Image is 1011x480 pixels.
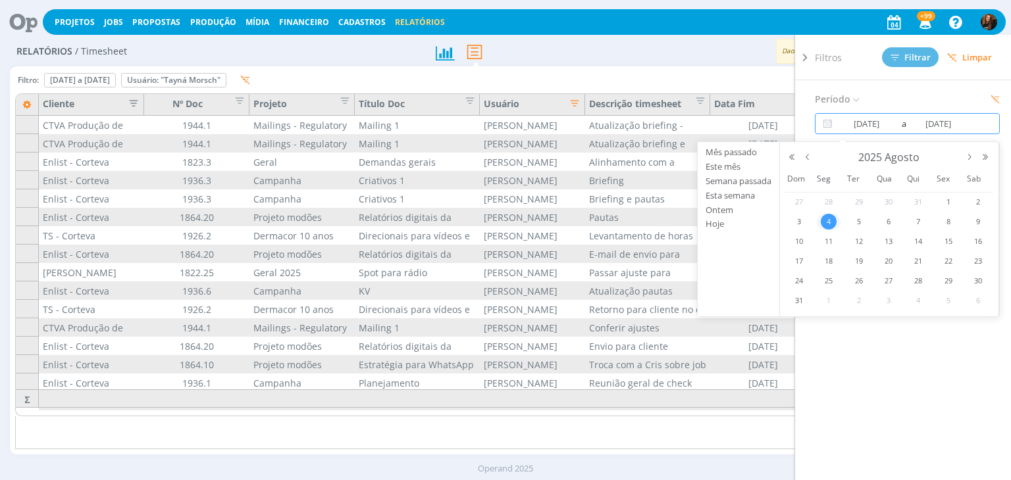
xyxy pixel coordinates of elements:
span: 17 [791,253,807,269]
button: [DATE] a [DATE] [44,73,116,87]
div: Mailings - Regulatory and Stewardship Corteva [249,318,355,337]
div: [PERSON_NAME] [480,245,585,263]
span: 16 [970,233,986,249]
div: 2025 Agosto [817,147,960,167]
button: Semana passada [698,175,779,189]
div: Projeto modões [249,337,355,355]
span: 27 [791,194,807,210]
div: [PERSON_NAME] [480,171,585,189]
div: [PERSON_NAME] [480,208,585,226]
button: Editar filtro para Coluna Descrição timesheet [687,97,706,109]
button: Editar filtro para Coluna Projeto [332,97,350,109]
div: Pautas [585,208,710,226]
div: Cliente [43,97,140,114]
div: Campanha problemáticas [249,189,355,208]
span: Filtro: [18,74,39,86]
button: Este mês [698,160,779,175]
div: Descrição timesheet [585,94,710,116]
div: [PERSON_NAME] [480,410,585,429]
div: Demandas gerais atendimento [355,153,480,171]
span: 4 [821,214,837,229]
div: Relatórios digitais da campanha [355,208,480,226]
div: TS - Corteva [39,226,144,245]
th: Dom [784,166,814,193]
span: 6 [881,214,896,229]
div: Mailing 1 [355,134,480,153]
div: [PERSON_NAME] [480,134,585,153]
span: 9 [970,214,986,229]
div: 1864.20 [144,337,249,355]
div: Campanha problemáticas [249,373,355,392]
th: Sab [964,166,993,193]
button: Projetos [51,17,99,28]
span: 30 [970,273,986,289]
span: 20 [881,253,896,269]
span: a [898,116,907,132]
div: Enlist - Corteva [39,245,144,263]
div: CTVA Produção de Cultivos [39,134,144,153]
div: [DATE] [710,116,816,134]
img: T [981,14,997,30]
div: Conferir ajustes [585,318,710,337]
div: 1944.1 [144,116,249,134]
div: [PERSON_NAME] [39,263,144,281]
input: Data inicial [835,116,898,132]
div: [PERSON_NAME] [480,281,585,300]
div: 1864.20 [144,208,249,226]
span: 31 [791,293,807,308]
div: 1944.1 [144,318,249,337]
div: Título Doc [355,94,480,116]
div: Planejamento [355,373,480,392]
div: Dermacor 10 anos [249,226,355,245]
div: [PERSON_NAME] [480,318,585,337]
span: 14 [910,233,926,249]
span: 3 [881,293,896,308]
div: Dermacor 10 anos [249,300,355,318]
a: Projetos [55,16,95,28]
div: KV [355,281,480,300]
a: Produção [190,16,236,28]
div: [PERSON_NAME] [480,373,585,392]
div: Envio para cliente [585,337,710,355]
th: Ter [844,166,873,193]
span: Período [815,91,862,108]
div: Enlist - Corteva [39,281,144,300]
span: 21 [910,253,926,269]
div: Mailing 1 [355,318,480,337]
span: 30 [881,194,896,210]
th: Qui [904,166,933,193]
div: 1864.10 [144,355,249,373]
span: 25 [821,273,837,289]
div: Atualização briefing e pautas [585,134,710,153]
div: 1944.1 [144,134,249,153]
div: [PERSON_NAME] [480,263,585,281]
div: 1936.3 [144,171,249,189]
div: 1936.6 [144,281,249,300]
button: Financeiro [275,17,333,28]
button: Jobs [100,17,127,28]
span: 28 [821,194,837,210]
span: 1 [941,194,956,210]
div: CTVA Produção de Cultivos [39,410,144,429]
div: [DATE] [710,410,816,429]
span: 5 [851,214,867,229]
div: [PERSON_NAME] [480,300,585,318]
a: Financeiro [279,16,329,28]
div: [PERSON_NAME] [480,355,585,373]
button: T [980,11,998,34]
div: Projeto modões [249,208,355,226]
span: 7 [910,214,926,229]
div: Enlist - Corteva [39,373,144,392]
div: Mailings - Regulatory and Stewardship Corteva [249,116,355,134]
button: Esta semana [698,189,779,204]
span: 1 [821,293,837,308]
button: Cadastros [334,17,390,28]
span: 3 [791,214,807,229]
div: [DATE] [710,318,816,337]
div: Briefing [585,171,710,189]
div: Enlist - Corteva [39,337,144,355]
span: / Timesheet [75,46,127,57]
span: Propostas [132,16,180,28]
div: Nº Doc [144,94,249,116]
span: 27 [881,273,896,289]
